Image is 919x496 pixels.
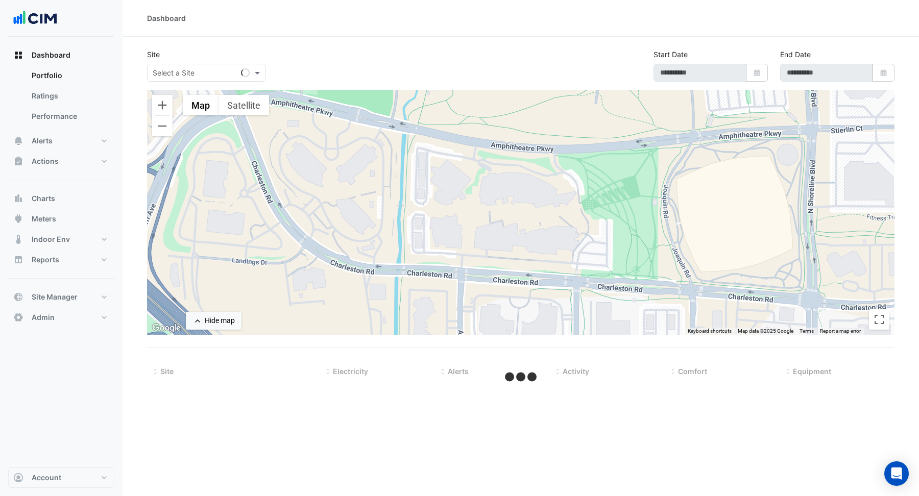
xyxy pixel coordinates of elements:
span: Alerts [32,136,53,146]
span: Site [160,367,174,376]
app-icon: Admin [13,312,23,323]
app-icon: Indoor Env [13,234,23,244]
button: Hide map [186,312,241,330]
span: Electricity [333,367,368,376]
div: Hide map [205,315,235,326]
app-icon: Dashboard [13,50,23,60]
span: Indoor Env [32,234,70,244]
button: Zoom out [152,116,173,136]
label: Start Date [654,49,688,60]
div: Dashboard [147,13,186,23]
button: Dashboard [8,45,114,65]
a: Portfolio [23,65,114,86]
button: Charts [8,188,114,209]
button: Show street map [183,95,219,115]
span: Dashboard [32,50,70,60]
button: Meters [8,209,114,229]
div: Dashboard [8,65,114,131]
a: Terms (opens in new tab) [800,328,814,334]
span: Meters [32,214,56,224]
span: Reports [32,255,59,265]
span: Map data ©2025 Google [738,328,793,334]
span: Account [32,473,61,483]
app-icon: Site Manager [13,292,23,302]
a: Open this area in Google Maps (opens a new window) [150,321,183,335]
button: Show satellite imagery [219,95,269,115]
button: Alerts [8,131,114,151]
a: Ratings [23,86,114,106]
button: Actions [8,151,114,171]
app-icon: Reports [13,255,23,265]
div: Open Intercom Messenger [884,461,909,486]
a: Report a map error [820,328,861,334]
span: Charts [32,193,55,204]
span: Actions [32,156,59,166]
button: Admin [8,307,114,328]
button: Toggle fullscreen view [869,309,889,330]
span: Equipment [793,367,831,376]
span: Admin [32,312,55,323]
app-icon: Meters [13,214,23,224]
span: Comfort [678,367,707,376]
app-icon: Alerts [13,136,23,146]
app-icon: Charts [13,193,23,204]
button: Site Manager [8,287,114,307]
label: Site [147,49,160,60]
span: Activity [563,367,589,376]
button: Reports [8,250,114,270]
button: Keyboard shortcuts [688,328,732,335]
button: Account [8,467,114,488]
label: End Date [780,49,811,60]
span: Alerts [448,367,469,376]
app-icon: Actions [13,156,23,166]
img: Google [150,321,183,335]
img: Company Logo [12,8,58,29]
a: Performance [23,106,114,127]
button: Zoom in [152,95,173,115]
button: Indoor Env [8,229,114,250]
span: Site Manager [32,292,78,302]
